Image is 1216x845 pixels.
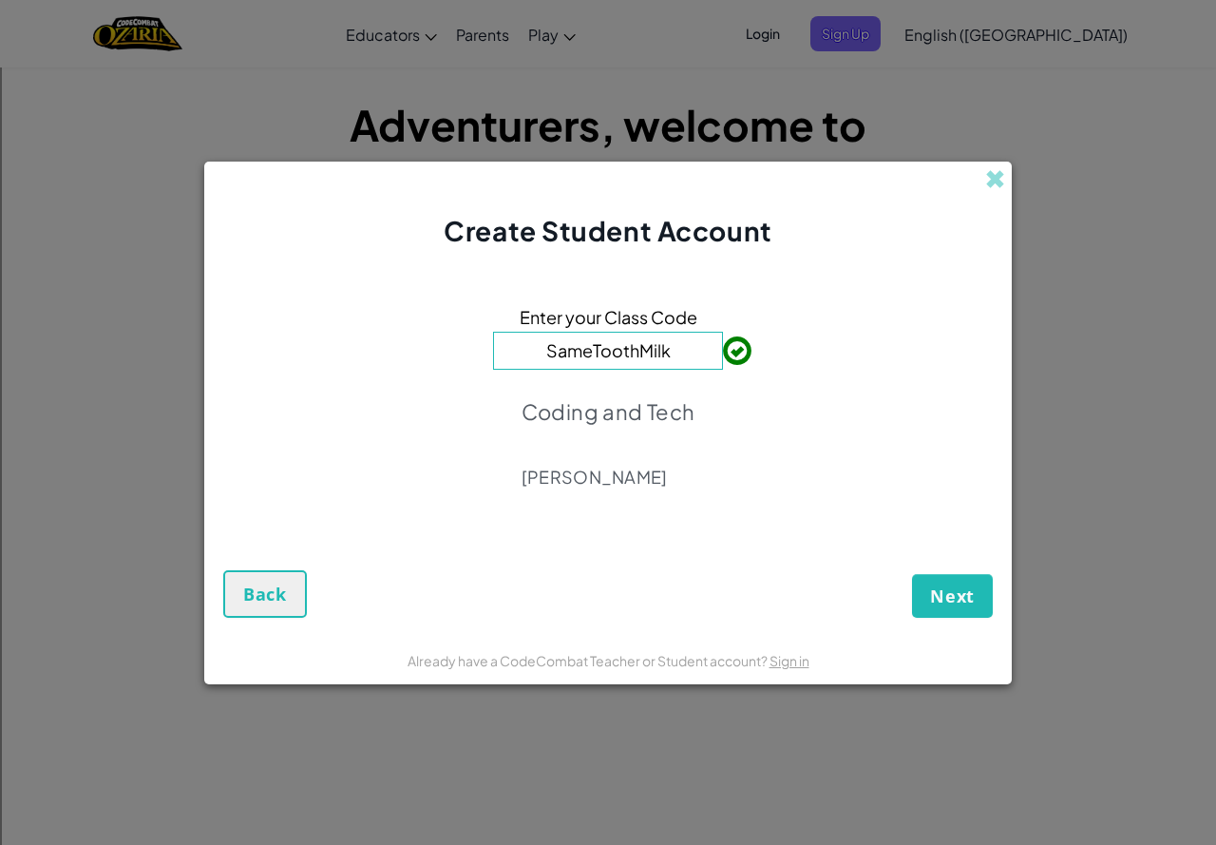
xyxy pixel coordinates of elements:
[912,574,993,618] button: Next
[408,652,769,669] span: Already have a CodeCombat Teacher or Student account?
[769,652,809,669] a: Sign in
[223,570,307,618] button: Back
[520,303,697,331] span: Enter your Class Code
[522,398,695,425] p: Coding and Tech
[444,214,771,247] span: Create Student Account
[930,585,975,607] span: Next
[243,583,287,605] span: Back
[522,466,695,489] p: [PERSON_NAME]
